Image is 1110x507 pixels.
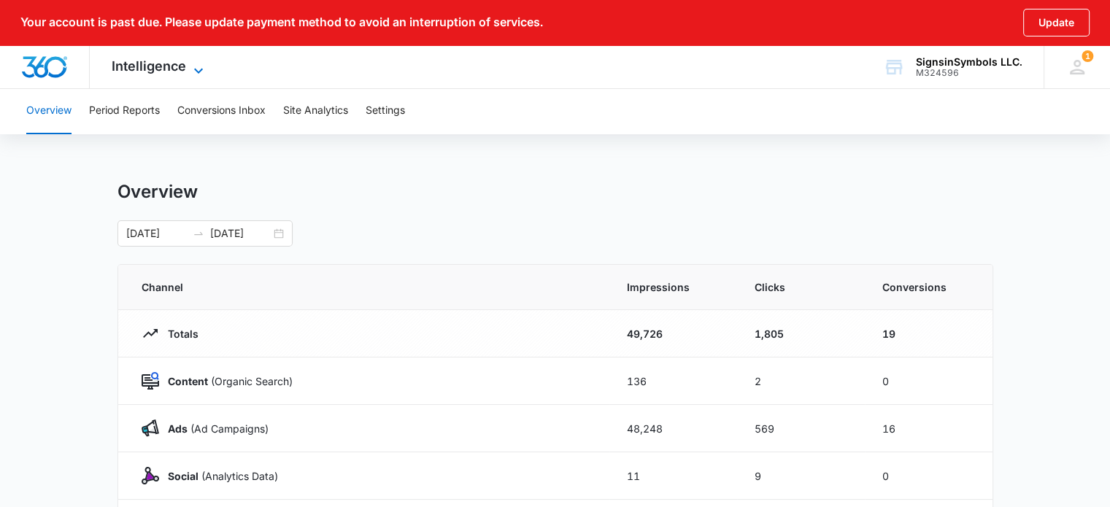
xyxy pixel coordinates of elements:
td: 16 [865,405,993,452]
p: (Ad Campaigns) [159,421,269,436]
button: Update [1023,9,1090,36]
td: 0 [865,452,993,500]
td: 0 [865,357,993,405]
button: Conversions Inbox [177,88,266,134]
span: Clicks [755,279,847,295]
span: Intelligence [112,58,186,74]
td: 1,805 [737,310,865,357]
td: 136 [609,357,737,405]
td: 11 [609,452,737,500]
td: 9 [737,452,865,500]
td: 19 [865,310,993,357]
span: to [193,228,204,239]
p: (Organic Search) [159,374,293,389]
button: Overview [26,88,72,134]
span: Impressions [627,279,720,295]
div: notifications count [1082,50,1093,62]
img: Content [142,372,159,390]
div: Intelligence [90,45,229,88]
strong: Social [168,470,199,482]
strong: Ads [168,422,188,435]
span: swap-right [193,228,204,239]
input: Start date [126,225,187,241]
img: Ads [142,419,159,437]
button: Period Reports [89,88,160,134]
strong: Content [168,375,208,387]
td: 49,726 [609,310,737,357]
button: Settings [366,88,405,134]
div: notifications count [1044,45,1110,88]
td: 2 [737,357,865,405]
div: account name [916,56,1022,68]
p: Your account is past due. Please update payment method to avoid an interruption of services. [20,15,543,29]
p: Totals [159,326,199,341]
button: Site Analytics [283,88,348,134]
p: (Analytics Data) [159,468,278,484]
span: Conversions [882,279,969,295]
td: 48,248 [609,405,737,452]
div: account id [916,68,1022,78]
img: Social [142,467,159,484]
input: End date [210,225,271,241]
span: Channel [142,279,592,295]
h1: Overview [117,181,198,203]
td: 569 [737,405,865,452]
span: 1 [1082,50,1093,62]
